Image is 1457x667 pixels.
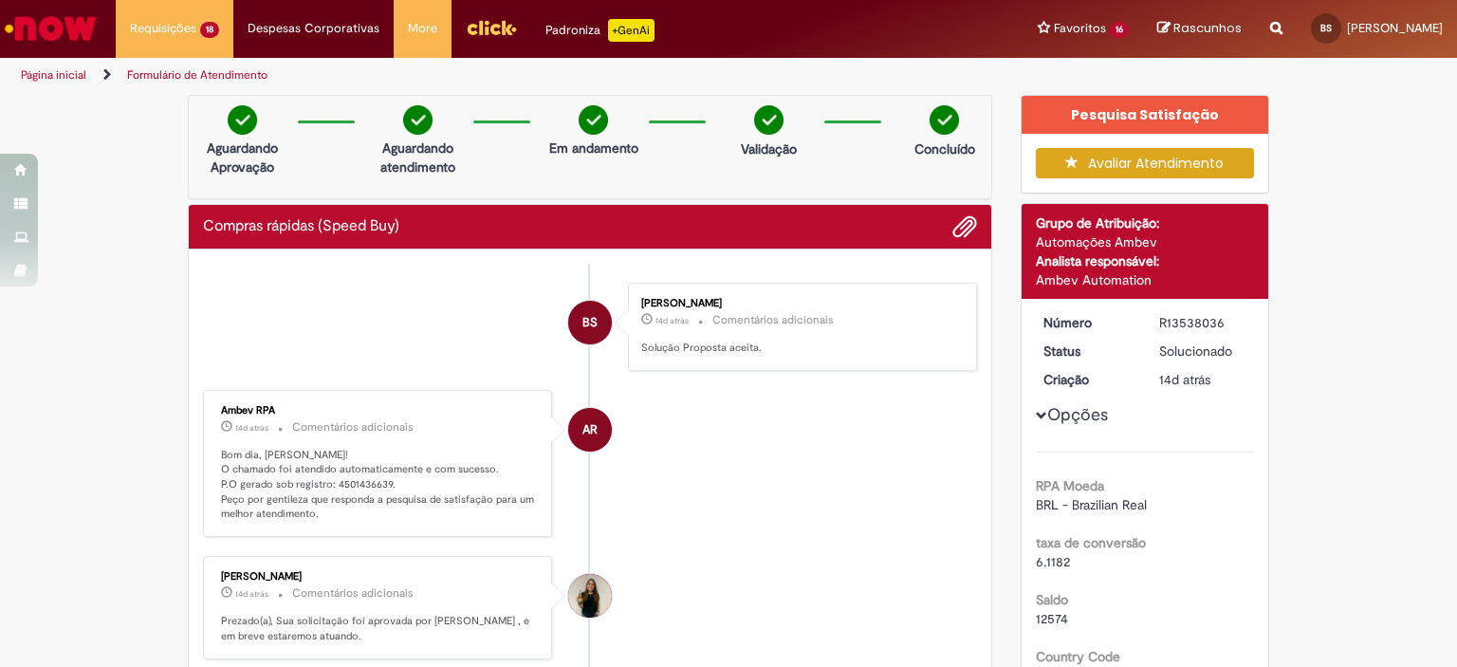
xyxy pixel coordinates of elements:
[568,574,612,618] div: Natali Fernanda Garcia Alonso
[545,19,655,42] div: Padroniza
[930,105,959,135] img: check-circle-green.png
[235,422,268,434] time: 16/09/2025 09:24:06
[1036,553,1070,570] span: 6.1182
[1029,370,1146,389] dt: Criação
[1036,610,1068,627] span: 12574
[221,571,537,583] div: [PERSON_NAME]
[1036,496,1147,513] span: BRL - Brazilian Real
[2,9,100,47] img: ServiceNow
[549,139,638,157] p: Em andamento
[1036,213,1255,232] div: Grupo de Atribuição:
[403,105,433,135] img: check-circle-green.png
[1320,22,1332,34] span: BS
[1036,148,1255,178] button: Avaliar Atendimento
[1036,232,1255,251] div: Automações Ambev
[221,614,537,643] p: Prezado(a), Sua solicitação foi aprovada por [PERSON_NAME] , e em breve estaremos atuando.
[712,312,834,328] small: Comentários adicionais
[641,298,957,309] div: [PERSON_NAME]
[235,588,268,600] span: 14d atrás
[582,300,598,345] span: BS
[203,218,399,235] h2: Compras rápidas (Speed Buy) Histórico de tíquete
[1036,251,1255,270] div: Analista responsável:
[568,301,612,344] div: Beatriz Napoleao Santana
[1157,20,1242,38] a: Rascunhos
[221,405,537,417] div: Ambev RPA
[582,407,598,453] span: AR
[1347,20,1443,36] span: [PERSON_NAME]
[655,315,689,326] span: 14d atrás
[1029,313,1146,332] dt: Número
[1159,342,1247,361] div: Solucionado
[1054,19,1106,38] span: Favoritos
[21,67,86,83] a: Página inicial
[235,588,268,600] time: 16/09/2025 08:46:24
[372,139,464,176] p: Aguardando atendimento
[1036,270,1255,289] div: Ambev Automation
[608,19,655,42] p: +GenAi
[1036,477,1104,494] b: RPA Moeda
[952,214,977,239] button: Adicionar anexos
[127,67,267,83] a: Formulário de Atendimento
[1029,342,1146,361] dt: Status
[754,105,784,135] img: check-circle-green.png
[914,139,975,158] p: Concluído
[130,19,196,38] span: Requisições
[1022,96,1269,134] div: Pesquisa Satisfação
[14,58,957,93] ul: Trilhas de página
[1036,648,1120,665] b: Country Code
[655,315,689,326] time: 16/09/2025 09:26:22
[1159,313,1247,332] div: R13538036
[292,585,414,602] small: Comentários adicionais
[1159,371,1210,388] span: 14d atrás
[292,419,414,435] small: Comentários adicionais
[1110,22,1129,38] span: 16
[408,19,437,38] span: More
[1173,19,1242,37] span: Rascunhos
[1159,370,1247,389] div: 16/09/2025 08:30:17
[1036,591,1068,608] b: Saldo
[568,408,612,452] div: Ambev RPA
[466,13,517,42] img: click_logo_yellow_360x200.png
[1036,534,1146,551] b: taxa de conversão
[741,139,797,158] p: Validação
[248,19,379,38] span: Despesas Corporativas
[641,341,957,356] p: Solução Proposta aceita.
[221,448,537,523] p: Bom dia, [PERSON_NAME]! O chamado foi atendido automaticamente e com sucesso. P.O gerado sob regi...
[235,422,268,434] span: 14d atrás
[579,105,608,135] img: check-circle-green.png
[200,22,219,38] span: 18
[1159,371,1210,388] time: 16/09/2025 08:30:17
[228,105,257,135] img: check-circle-green.png
[196,139,288,176] p: Aguardando Aprovação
